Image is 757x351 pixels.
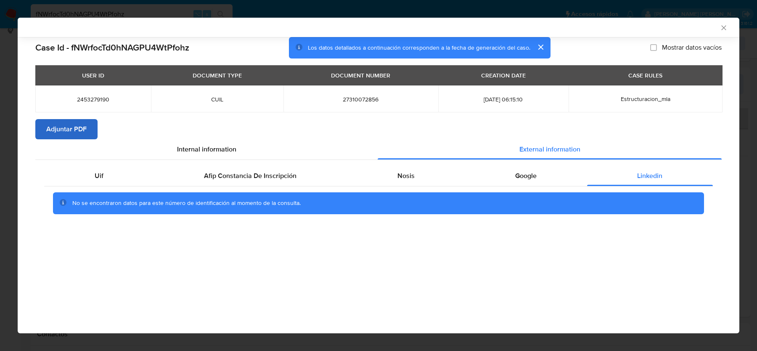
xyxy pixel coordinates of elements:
[72,199,301,207] span: No se encontraron datos para este número de identificación al momento de la consulta.
[326,68,395,82] div: DOCUMENT NUMBER
[621,95,670,103] span: Estructuracion_mla
[720,24,727,31] button: Cerrar ventana
[476,68,531,82] div: CREATION DATE
[95,171,103,181] span: Uif
[177,144,236,154] span: Internal information
[35,139,722,160] div: Detailed info
[397,171,415,181] span: Nosis
[77,68,109,82] div: USER ID
[530,37,551,57] button: cerrar
[650,44,657,51] input: Mostrar datos vacíos
[623,68,667,82] div: CASE RULES
[637,171,662,181] span: Linkedin
[18,18,739,333] div: closure-recommendation-modal
[294,96,428,103] span: 27310072856
[308,43,530,52] span: Los datos detallados a continuación corresponden a la fecha de generación del caso.
[161,96,273,103] span: CUIL
[448,96,558,103] span: [DATE] 06:15:10
[46,120,87,138] span: Adjuntar PDF
[35,42,189,53] h2: Case Id - fNWrfocTd0hNAGPU4WtPfohz
[44,166,713,186] div: Detailed external info
[662,43,722,52] span: Mostrar datos vacíos
[35,119,98,139] button: Adjuntar PDF
[519,144,580,154] span: External information
[188,68,247,82] div: DOCUMENT TYPE
[204,171,296,181] span: Afip Constancia De Inscripción
[45,96,141,103] span: 2453279190
[515,171,537,181] span: Google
